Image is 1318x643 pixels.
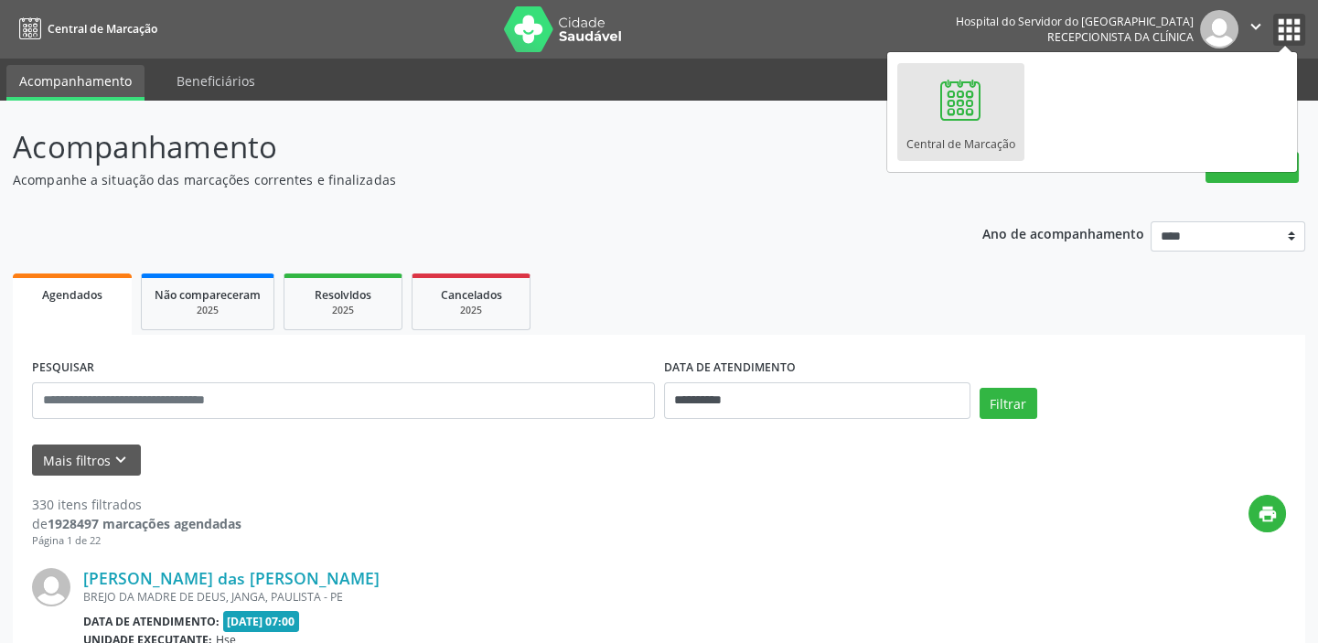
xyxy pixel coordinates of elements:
[42,287,102,303] span: Agendados
[980,388,1037,419] button: Filtrar
[32,533,241,549] div: Página 1 de 22
[223,611,300,632] span: [DATE] 07:00
[425,304,517,317] div: 2025
[83,614,220,629] b: Data de atendimento:
[111,450,131,470] i: keyboard_arrow_down
[1238,10,1273,48] button: 
[441,287,502,303] span: Cancelados
[48,515,241,532] strong: 1928497 marcações agendadas
[315,287,371,303] span: Resolvidos
[13,14,157,44] a: Central de Marcação
[897,63,1024,161] a: Central de Marcação
[32,514,241,533] div: de
[982,221,1144,244] p: Ano de acompanhamento
[956,14,1194,29] div: Hospital do Servidor do [GEOGRAPHIC_DATA]
[6,65,145,101] a: Acompanhamento
[13,124,917,170] p: Acompanhamento
[1047,29,1194,45] span: Recepcionista da clínica
[664,354,796,382] label: DATA DE ATENDIMENTO
[83,568,380,588] a: [PERSON_NAME] das [PERSON_NAME]
[83,589,1012,605] div: BREJO DA MADRE DE DEUS, JANGA, PAULISTA - PE
[1248,495,1286,532] button: print
[13,170,917,189] p: Acompanhe a situação das marcações correntes e finalizadas
[164,65,268,97] a: Beneficiários
[32,445,141,477] button: Mais filtroskeyboard_arrow_down
[297,304,389,317] div: 2025
[32,354,94,382] label: PESQUISAR
[155,304,261,317] div: 2025
[48,21,157,37] span: Central de Marcação
[1246,16,1266,37] i: 
[1273,14,1305,46] button: apps
[155,287,261,303] span: Não compareceram
[1258,504,1278,524] i: print
[32,495,241,514] div: 330 itens filtrados
[1200,10,1238,48] img: img
[32,568,70,606] img: img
